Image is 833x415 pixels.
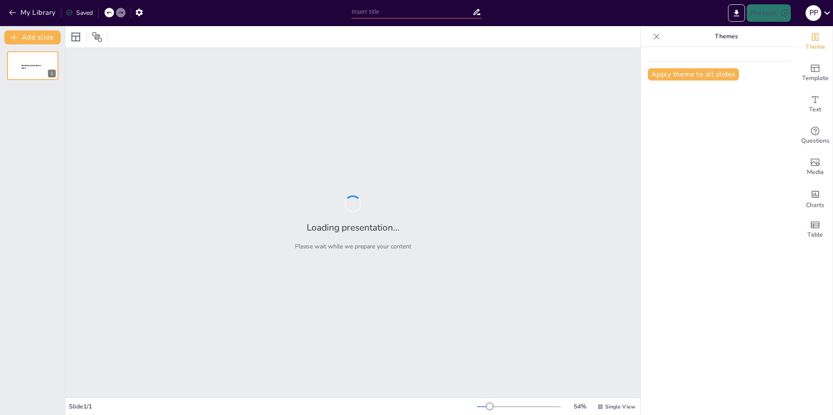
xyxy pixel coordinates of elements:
div: Add ready made slides [798,57,833,89]
div: 54 % [569,402,590,411]
button: My Library [7,6,59,20]
span: Sendsteps presentation editor [21,64,41,69]
div: Add a table [798,214,833,245]
div: Slide 1 / 1 [69,402,477,411]
input: Insert title [352,6,473,18]
p: Please wait while we prepare your content [295,242,411,251]
span: Text [809,105,821,114]
div: Add images, graphics, shapes or video [798,151,833,183]
span: Single View [605,403,635,410]
div: P P [806,5,821,21]
p: Themes [664,26,789,47]
button: Apply theme to all slides [648,68,739,80]
span: Position [92,32,102,42]
div: Add text boxes [798,89,833,120]
div: Get real-time input from your audience [798,120,833,151]
div: 1 [7,51,58,80]
div: Saved [66,9,93,17]
button: Export to PowerPoint [728,4,745,22]
span: Questions [801,136,830,146]
span: Theme [805,42,825,52]
span: Template [802,74,829,83]
div: Add charts and graphs [798,183,833,214]
div: 1 [48,70,56,77]
div: Change the overall theme [798,26,833,57]
button: P P [806,4,821,22]
span: Charts [806,201,824,210]
button: Present [747,4,790,22]
div: Layout [69,30,83,44]
h2: Loading presentation... [307,221,400,234]
span: Table [807,230,823,240]
button: Add slide [4,30,61,44]
span: Media [807,167,824,177]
